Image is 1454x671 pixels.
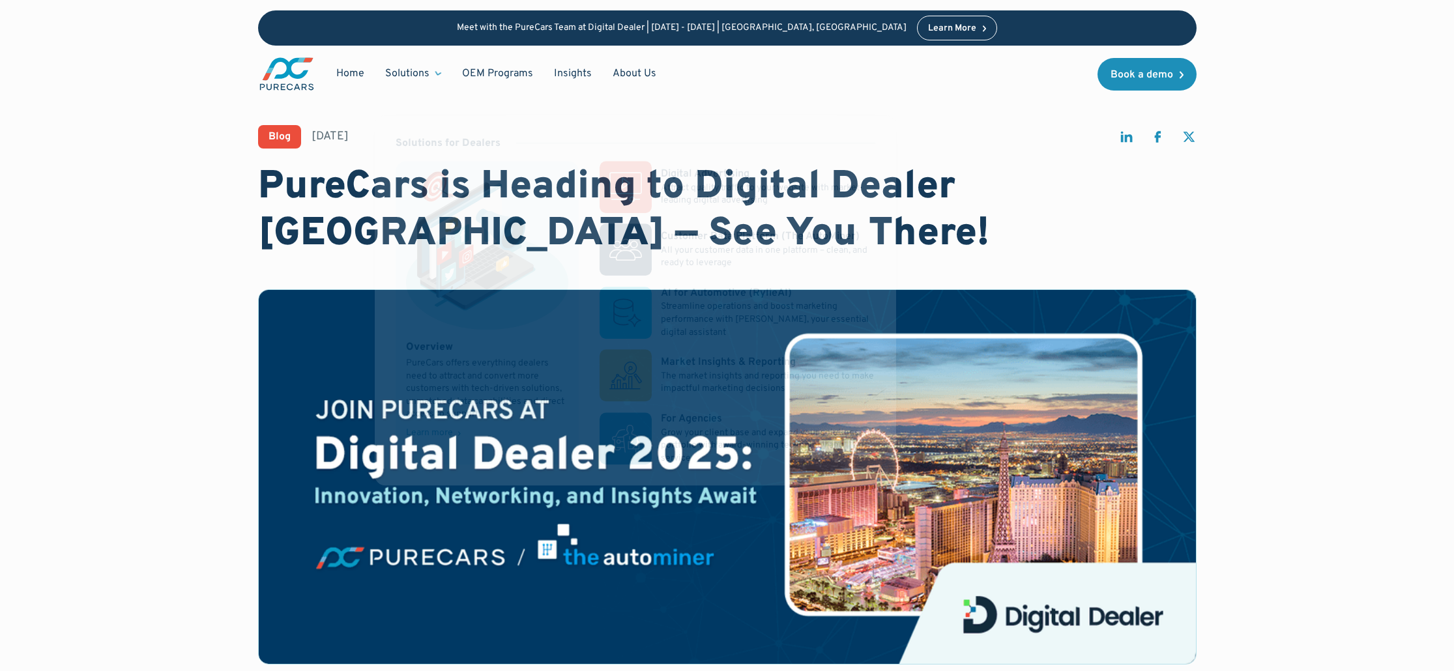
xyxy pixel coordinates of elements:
[544,61,602,86] a: Insights
[1111,70,1173,80] div: Book a demo
[928,24,976,33] div: Learn More
[406,357,569,421] div: PureCars offers everything dealers need to attract and convert more customers with tech-driven so...
[661,167,749,182] div: Digital Advertising
[312,128,349,145] div: [DATE]
[661,286,792,300] div: AI for Automotive (RylieAI)
[258,56,315,92] a: main
[457,23,907,34] p: Meet with the PureCars Team at Digital Dealer | [DATE] - [DATE] | [GEOGRAPHIC_DATA], [GEOGRAPHIC_...
[661,370,875,395] p: The market insights and reporting you need to make impactful marketing decisions
[600,286,875,339] a: AI for Automotive (RylieAI)Streamline operations and boost marketing performance with [PERSON_NAM...
[661,301,875,339] p: Streamline operations and boost marketing performance with [PERSON_NAME], your essential digital ...
[375,115,896,486] nav: Solutions
[406,429,453,438] div: Learn more
[269,132,291,142] div: Blog
[661,356,796,370] div: Market Insights & Reporting
[452,61,544,86] a: OEM Programs
[396,161,579,464] a: marketing illustration showing social media channels and campaignsOverviewPureCars offers everyth...
[385,66,429,81] div: Solutions
[600,350,875,402] a: Market Insights & ReportingThe market insights and reporting you need to make impactful marketing...
[661,244,875,270] p: All your customer data in one platform – clean, and ready to leverage
[375,61,452,86] div: Solutions
[1181,129,1197,150] a: share on twitter
[602,61,667,86] a: About Us
[661,427,875,465] p: Grow your client base and expand your solutions portfolio with award-winning technology and service
[661,230,860,244] div: Customer Data Platform (The AutoMiner)
[600,223,875,276] a: Customer Data Platform (The AutoMiner)All your customer data in one platform – clean, and ready t...
[258,56,315,92] img: purecars logo
[600,161,875,213] a: Digital AdvertisingAttract quality traffic to your website with market-leading digital advertising
[600,412,875,465] a: For AgenciesGrow your client base and expand your solutions portfolio with award-winning technolo...
[406,171,569,329] img: marketing illustration showing social media channels and campaigns
[1118,129,1134,150] a: share on linkedin
[396,136,501,150] div: Solutions for Dealers
[326,61,375,86] a: Home
[258,164,1197,258] h1: PureCars is Heading to Digital Dealer [GEOGRAPHIC_DATA] — See You There!
[661,412,722,427] div: For Agencies
[1098,58,1197,91] a: Book a demo
[661,182,875,207] p: Attract quality traffic to your website with market-leading digital advertising
[917,16,998,40] a: Learn More
[1150,129,1165,150] a: share on facebook
[406,340,453,354] div: Overview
